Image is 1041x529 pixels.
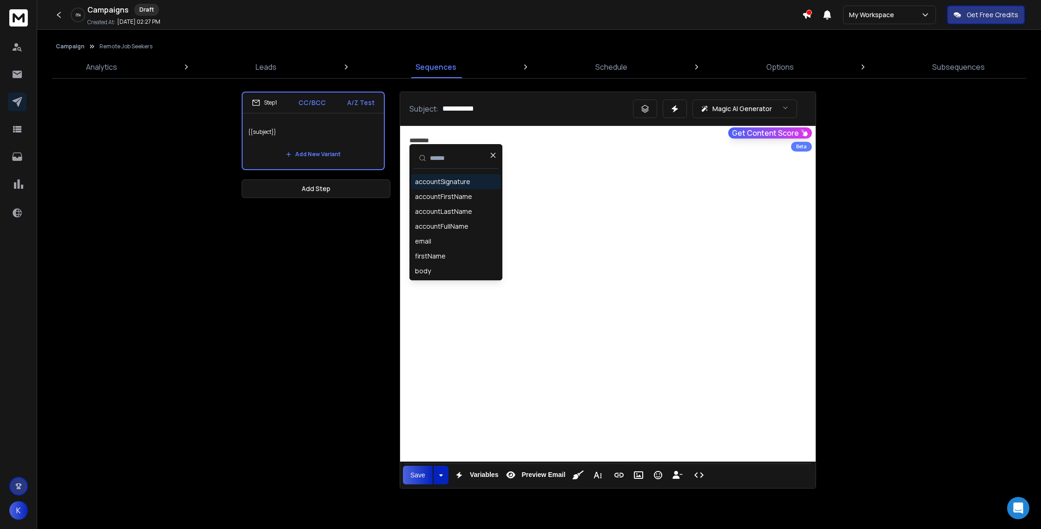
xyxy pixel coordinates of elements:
button: Insert Link (⌘K) [610,466,628,484]
button: Save [403,466,433,484]
div: Open Intercom Messenger [1007,497,1029,519]
p: Leads [256,61,277,73]
button: Get Free Credits [947,6,1025,24]
button: Preview Email [502,466,567,484]
div: Beta [791,142,812,152]
p: CC/BCC [298,98,326,107]
p: Subject: [409,103,439,114]
p: 0 % [76,12,81,18]
p: {{subject}} [248,119,378,145]
div: email [415,237,431,246]
p: My Workspace [849,10,898,20]
div: accountLastName [415,207,472,216]
button: Add Step [242,179,390,198]
p: Options [766,61,794,73]
div: accountSignature [415,177,470,186]
span: Variables [468,471,501,479]
p: Magic AI Generator [712,104,772,113]
a: Analytics [80,56,123,78]
div: accountFullName [415,222,468,231]
button: Campaign [56,43,85,50]
p: Created At: [87,19,115,26]
button: Magic AI Generator [692,99,797,118]
p: [DATE] 02:27 PM [117,18,160,26]
p: Get Free Credits [967,10,1018,20]
a: Subsequences [927,56,990,78]
p: Subsequences [932,61,985,73]
div: body [415,266,431,276]
a: Schedule [590,56,633,78]
button: Get Content Score [728,127,812,139]
p: Remote Job Seekers [99,43,152,50]
button: Emoticons [649,466,667,484]
button: K [9,501,28,520]
button: More Text [589,466,606,484]
a: Leads [250,56,282,78]
div: Draft [134,4,159,16]
button: Insert Image (⌘P) [630,466,647,484]
li: Step1CC/BCCA/Z Test{{subject}}Add New Variant [242,92,385,170]
button: Insert Unsubscribe Link [669,466,686,484]
a: Options [761,56,799,78]
span: Preview Email [520,471,567,479]
p: Schedule [595,61,627,73]
button: Variables [450,466,501,484]
div: accountFirstName [415,192,472,201]
p: A/Z Test [347,98,375,107]
button: Code View [690,466,708,484]
a: Sequences [410,56,462,78]
button: Add New Variant [278,145,348,164]
p: Sequences [415,61,456,73]
h1: Campaigns [87,4,129,15]
div: firstName [415,251,446,261]
div: Step 1 [252,99,277,107]
p: Analytics [86,61,117,73]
